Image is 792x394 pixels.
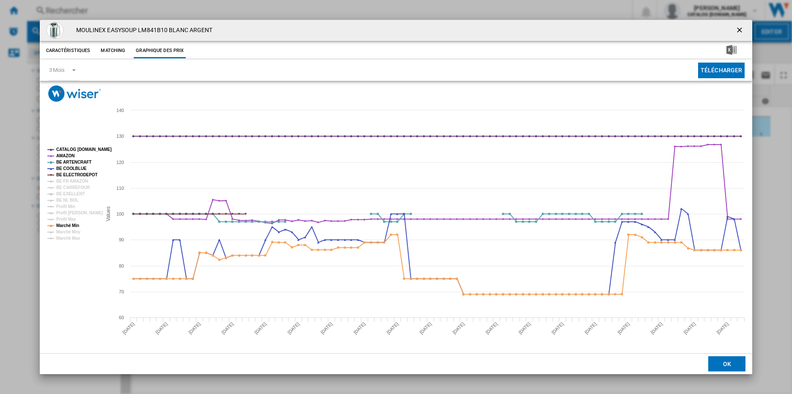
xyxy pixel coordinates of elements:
tspan: [DATE] [715,321,729,335]
tspan: 90 [119,237,124,242]
button: Matching [94,43,132,58]
tspan: [DATE] [121,321,135,335]
tspan: [DATE] [682,321,696,335]
button: OK [708,356,745,372]
tspan: [DATE] [649,321,663,335]
tspan: 120 [116,160,124,165]
tspan: AMAZON [56,153,74,158]
img: excel-24x24.png [726,45,737,55]
tspan: 130 [116,134,124,139]
tspan: 70 [119,289,124,294]
button: Télécharger au format Excel [713,43,750,58]
md-dialog: Product popup [40,20,753,375]
tspan: Marché Min [56,223,79,228]
tspan: [DATE] [352,321,366,335]
tspan: [DATE] [385,321,399,335]
tspan: BE CARREFOUR [56,185,90,190]
tspan: [DATE] [583,321,597,335]
button: Caractéristiques [44,43,93,58]
tspan: [DATE] [550,321,564,335]
tspan: [DATE] [187,321,201,335]
tspan: CATALOG [DOMAIN_NAME] [56,147,112,152]
tspan: BE ARTENCRAFT [56,160,91,164]
tspan: Values [105,206,111,221]
tspan: [DATE] [418,321,432,335]
tspan: 140 [116,108,124,113]
tspan: [DATE] [517,321,531,335]
button: getI18NText('BUTTONS.CLOSE_DIALOG') [732,22,749,39]
h4: MOULINEX EASYSOUP LM841B10 BLANC ARGENT [72,26,213,35]
tspan: [DATE] [253,321,267,335]
tspan: BE EXELLENT [56,192,85,196]
button: Graphique des prix [134,43,186,58]
tspan: Marché Moy [56,230,80,234]
tspan: [DATE] [154,321,168,335]
div: 3 Mois [49,67,65,73]
ng-md-icon: getI18NText('BUTTONS.CLOSE_DIALOG') [735,26,745,36]
tspan: [DATE] [484,321,498,335]
img: 1573435 [47,22,63,39]
tspan: Profil Max [56,217,76,222]
tspan: [DATE] [451,321,465,335]
tspan: BE COOLBLUE [56,166,87,171]
tspan: 60 [119,315,124,320]
tspan: BE ELECTRODEPOT [56,172,97,177]
tspan: [DATE] [220,321,234,335]
button: Télécharger [698,63,745,78]
img: logo_wiser_300x94.png [48,85,101,102]
tspan: BE NL BOL [56,198,79,202]
tspan: [DATE] [286,321,300,335]
tspan: 100 [116,211,124,216]
tspan: Profil [PERSON_NAME] [56,211,103,215]
tspan: [DATE] [616,321,630,335]
tspan: Marché Max [56,236,80,241]
tspan: Profil Min [56,204,75,209]
tspan: 110 [116,186,124,191]
tspan: [DATE] [319,321,333,335]
tspan: BE FR AMAZON [56,179,88,183]
tspan: 80 [119,263,124,268]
